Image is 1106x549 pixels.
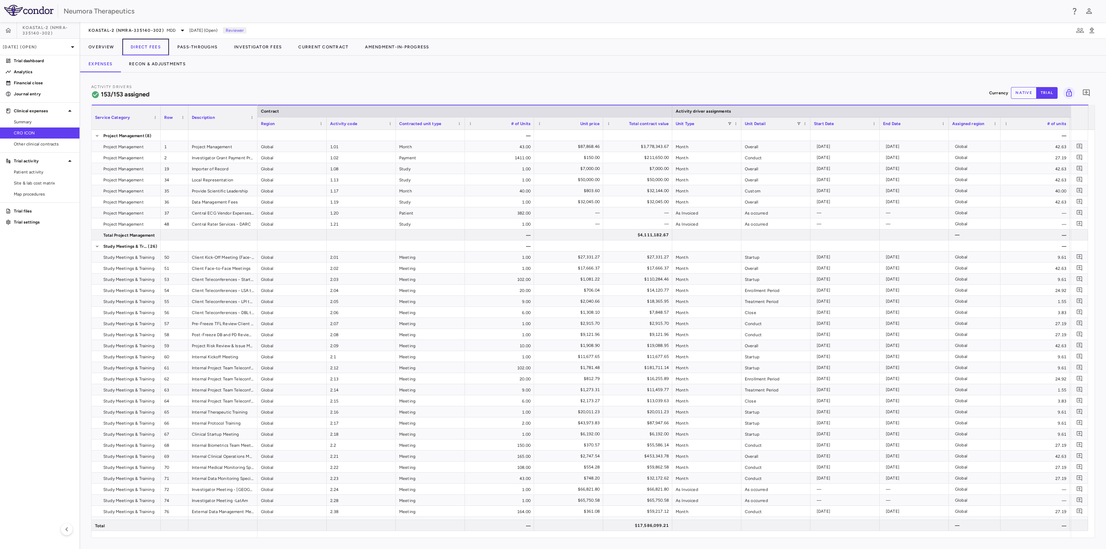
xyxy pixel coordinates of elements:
div: 60 [161,351,188,362]
div: 9.61 [1001,417,1070,428]
button: Direct Fees [122,39,169,55]
p: Financial close [14,80,74,86]
div: Month [672,263,741,273]
div: 36 [161,196,188,207]
div: Meeting [396,362,465,373]
div: Month [672,274,741,284]
div: Study [396,174,465,185]
div: 9.61 [1001,351,1070,362]
button: Add comment [1075,363,1084,372]
div: 40.00 [465,185,534,196]
div: 24.92 [1001,285,1070,295]
svg: Add comment [1076,331,1083,338]
div: Global [257,218,327,229]
div: — [1001,207,1070,218]
div: Global [257,207,327,218]
button: Current Contract [290,39,357,55]
p: Trial dashboard [14,58,74,64]
svg: Add comment [1076,198,1083,205]
div: Month [672,163,741,174]
div: Month [672,362,741,373]
div: 102.00 [465,274,534,284]
div: Overall [741,263,810,273]
div: 1.20 [327,207,396,218]
div: 48 [161,218,188,229]
div: 42.63 [1001,141,1070,152]
div: Month [672,318,741,329]
div: 9.61 [1001,406,1070,417]
button: Add comment [1075,341,1084,350]
div: Pre-Freeze TFL Review Client Meeting [188,318,257,329]
div: Global [257,362,327,373]
div: 9.61 [1001,274,1070,284]
p: Clinical expenses [14,108,66,114]
div: 2.05 [327,296,396,306]
div: Study [396,218,465,229]
div: Meeting [396,307,465,318]
button: Add comment [1075,319,1084,328]
div: Client Teleconferences - LSA to LPI [188,285,257,295]
div: Global [257,174,327,185]
div: 2.01 [327,252,396,262]
button: Add comment [1075,208,1084,217]
div: Overall [741,340,810,351]
div: Overall [741,196,810,207]
div: 2.16 [327,406,396,417]
svg: Add comment [1076,265,1083,271]
div: Month [672,141,741,152]
span: Map procedures [14,191,74,197]
div: Enrollment Period [741,373,810,384]
div: 2.09 [327,340,396,351]
div: 9.00 [465,296,534,306]
div: As Invoiced [672,218,741,229]
p: Journal entry [14,91,74,97]
div: 20.00 [465,373,534,384]
div: Global [257,252,327,262]
div: Internal Therapeutic Training [188,406,257,417]
div: Global [257,351,327,362]
div: 1.00 [465,318,534,329]
div: 55 [161,296,188,306]
div: 1.00 [465,174,534,185]
button: Recon & Adjustments [121,56,194,72]
div: 64 [161,395,188,406]
button: Add comment [1075,186,1084,195]
div: 1.00 [465,196,534,207]
svg: Add comment [1082,89,1090,97]
div: 1.55 [1001,384,1070,395]
div: Close [741,395,810,406]
div: 1.55 [1001,296,1070,306]
div: Global [257,340,327,351]
div: Study [396,196,465,207]
div: Project Management [188,141,257,152]
div: Overall [741,141,810,152]
div: 42.63 [1001,196,1070,207]
div: 1.13 [327,174,396,185]
span: Site & lab cost matrix [14,180,74,186]
button: Amendment-In-Progress [357,39,437,55]
p: Trial settings [14,219,74,225]
svg: Add comment [1076,287,1083,293]
div: Central Rater Services - DARC [188,218,257,229]
div: Meeting [396,263,465,273]
div: Global [257,152,327,163]
div: Treatment Period [741,296,810,306]
div: Meeting [396,252,465,262]
div: 61 [161,362,188,373]
div: Overall [741,174,810,185]
div: 2.07 [327,318,396,329]
img: logo-full-BYUhSk78.svg [4,5,54,16]
div: 1.00 [465,163,534,174]
div: Global [257,307,327,318]
span: Summary [14,119,74,125]
button: Add comment [1075,285,1084,295]
button: Investigator Fees [226,39,290,55]
button: Add comment [1075,418,1084,427]
button: Add comment [1075,396,1084,405]
div: Month [672,307,741,318]
div: Client Kick-Off Meeting (Face-to-Face) [188,252,257,262]
div: 9.61 [1001,362,1070,373]
div: Startup [741,362,810,373]
div: — [465,240,534,251]
div: Global [257,329,327,340]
